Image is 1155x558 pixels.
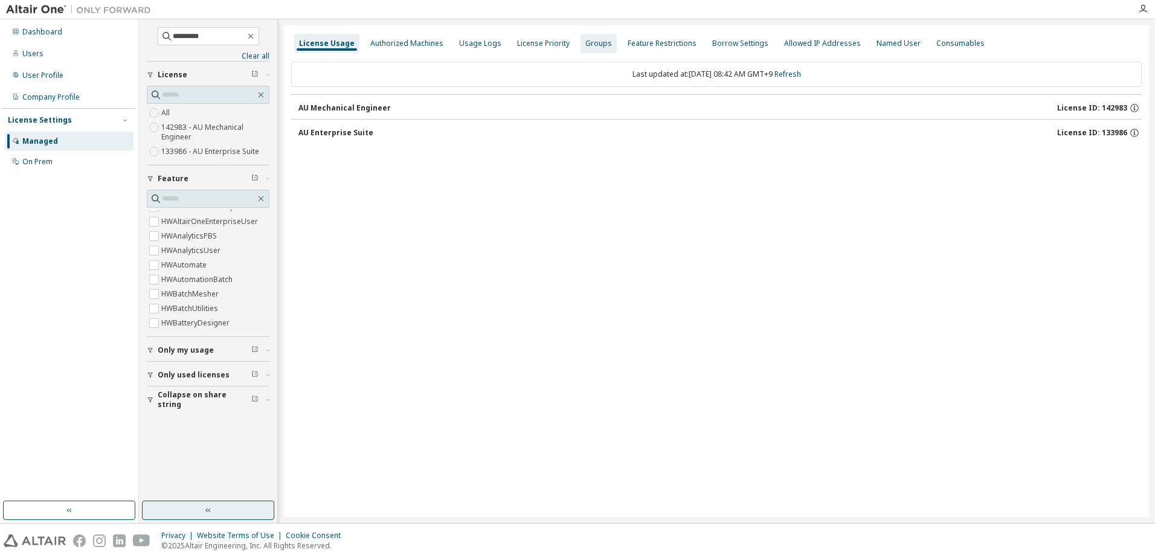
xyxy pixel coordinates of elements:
div: Company Profile [22,92,80,102]
span: Feature [158,174,188,184]
div: Borrow Settings [712,39,768,48]
div: User Profile [22,71,63,80]
div: AU Enterprise Suite [298,128,373,138]
label: 133986 - AU Enterprise Suite [161,144,262,159]
button: Collapse on share string [147,386,269,413]
div: Cookie Consent [286,531,348,540]
div: License Usage [299,39,355,48]
span: Clear filter [251,395,259,405]
span: Clear filter [251,370,259,380]
label: All [161,106,172,120]
div: License Settings [8,115,72,125]
div: Dashboard [22,27,62,37]
div: Website Terms of Use [197,531,286,540]
label: HWAutomate [161,258,209,272]
p: © 2025 Altair Engineering, Inc. All Rights Reserved. [161,540,348,551]
div: Privacy [161,531,197,540]
button: Only used licenses [147,362,269,388]
label: HWAltairOneEnterpriseUser [161,214,260,229]
span: License ID: 133986 [1057,128,1127,138]
img: linkedin.svg [113,534,126,547]
button: License [147,62,269,88]
div: Groups [585,39,612,48]
label: HWAnalyticsUser [161,243,223,258]
div: On Prem [22,157,53,167]
span: Only my usage [158,345,214,355]
div: Feature Restrictions [628,39,697,48]
label: HWBatchUtilities [161,301,220,316]
div: License Priority [517,39,570,48]
div: Usage Logs [459,39,501,48]
div: Consumables [936,39,985,48]
div: Authorized Machines [370,39,443,48]
span: Clear filter [251,70,259,80]
button: Feature [147,165,269,192]
div: Allowed IP Addresses [784,39,861,48]
label: 142983 - AU Mechanical Engineer [161,120,269,144]
a: Clear all [147,51,269,61]
span: Clear filter [251,174,259,184]
span: Clear filter [251,345,259,355]
span: License [158,70,187,80]
label: HWAnalyticsPBS [161,229,219,243]
button: AU Enterprise SuiteLicense ID: 133986 [298,120,1142,146]
button: AU Mechanical EngineerLicense ID: 142983 [298,95,1142,121]
div: Managed [22,136,58,146]
div: Last updated at: [DATE] 08:42 AM GMT+9 [291,62,1142,87]
img: Altair One [6,4,157,16]
div: Users [22,49,43,59]
label: HWBatteryDesigner [161,316,232,330]
button: Only my usage [147,337,269,364]
img: facebook.svg [73,534,86,547]
img: youtube.svg [133,534,150,547]
label: HWAutomationBatch [161,272,235,287]
label: HWBatchMesher [161,287,221,301]
span: Collapse on share string [158,390,251,409]
div: AU Mechanical Engineer [298,103,391,113]
div: Named User [877,39,921,48]
img: altair_logo.svg [4,534,66,547]
img: instagram.svg [93,534,106,547]
a: Refresh [774,69,801,79]
span: Only used licenses [158,370,230,380]
span: License ID: 142983 [1057,103,1127,113]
